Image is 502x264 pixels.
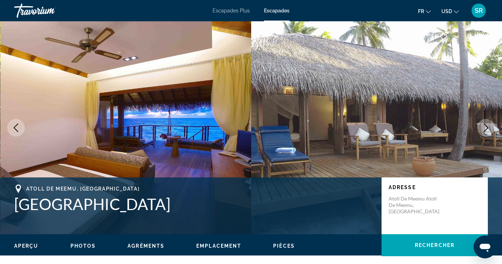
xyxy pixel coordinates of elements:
button: Agréments [128,243,164,249]
p: Atoll de Meemu Atoll de Meemu, [GEOGRAPHIC_DATA] [389,196,445,215]
a: Travorium [14,1,85,20]
p: Adresse [389,185,481,190]
button: Image suivante [477,119,495,137]
button: Changer la langue [418,6,431,16]
span: Aperçu [14,243,39,249]
button: Image précédente [7,119,25,137]
span: Agréments [128,243,164,249]
span: SR [475,7,483,14]
span: Emplacement [196,243,241,249]
iframe: Bouton de lancement de la fenêtre de messagerie [474,236,496,258]
a: Escapades Plus [213,8,250,13]
button: Rechercher [382,234,488,256]
button: Pièces [273,243,295,249]
span: Rechercher [415,242,455,248]
span: Fr [418,9,424,14]
a: Escapades [264,8,289,13]
span: USD [441,9,452,14]
button: Menu utilisateur [469,3,488,18]
h1: [GEOGRAPHIC_DATA] [14,195,374,213]
button: Emplacement [196,243,241,249]
button: Photos [70,243,96,249]
button: Aperçu [14,243,39,249]
span: Pièces [273,243,295,249]
button: Changer de devise [441,6,459,16]
span: Photos [70,243,96,249]
span: Atoll de Meemu, [GEOGRAPHIC_DATA] [26,186,140,192]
